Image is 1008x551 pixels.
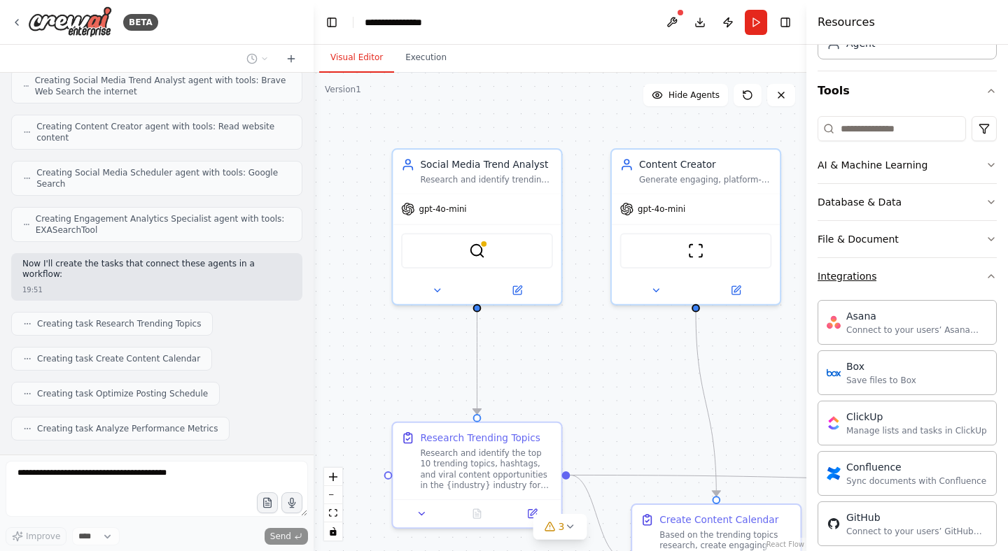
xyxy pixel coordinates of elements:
[559,520,565,534] span: 3
[509,506,556,522] button: Open in side panel
[28,6,112,38] img: Logo
[818,195,902,209] div: Database & Data
[818,184,997,220] button: Database & Data
[37,388,208,399] span: Creating task Optimize Posting Schedule
[241,50,274,67] button: Switch to previous chat
[324,486,342,504] button: zoom out
[324,522,342,541] button: toggle interactivity
[818,158,927,172] div: AI & Machine Learning
[324,504,342,522] button: fit view
[22,259,291,280] p: Now I'll create the tasks that connect these agents in a workflow:
[420,448,552,492] div: Research and identify the top 10 trending topics, hashtags, and viral content opportunities in th...
[846,359,916,373] div: Box
[469,243,485,259] img: BraveSearchTool
[478,282,555,299] button: Open in side panel
[827,416,841,430] img: ClickUp
[846,410,987,424] div: ClickUp
[419,203,466,215] span: gpt-4o-mini
[265,528,308,545] button: Send
[22,285,43,295] div: 19:51
[257,492,278,513] button: Upload files
[818,269,876,283] div: Integrations
[766,541,804,548] a: React Flow attribution
[818,14,875,31] h4: Resources
[846,425,987,436] div: Manage lists and tasks in ClickUp
[668,90,720,101] span: Hide Agents
[123,14,158,31] div: BETA
[687,243,703,259] img: ScrapeWebsiteTool
[610,148,781,306] div: Content CreatorGenerate engaging, platform-specific social media content including captions, post...
[391,422,562,529] div: Research Trending TopicsResearch and identify the top 10 trending topics, hashtags, and viral con...
[818,71,997,110] button: Tools
[420,158,552,172] div: Social Media Trend Analyst
[420,431,540,445] div: Research Trending Topics
[818,232,899,246] div: File & Document
[281,492,302,513] button: Click to speak your automation idea
[827,315,841,329] img: Asana
[818,221,997,257] button: File & Document
[36,121,290,143] span: Creating Content Creator agent with tools: Read website content
[533,514,587,540] button: 3
[659,513,778,527] div: Create Content Calendar
[319,43,394,73] button: Visual Editor
[35,75,290,97] span: Creating Social Media Trend Analyst agent with tools: Brave Web Search the internet
[324,468,342,486] button: zoom in
[394,43,458,73] button: Execution
[639,158,771,172] div: Content Creator
[37,318,201,329] span: Creating task Research Trending Topics
[846,475,986,487] div: Sync documents with Confluence
[37,353,200,364] span: Creating task Create Content Calendar
[420,174,552,185] div: Research and identify trending topics, hashtags, and viral content opportunities in the {industry...
[270,531,291,542] span: Send
[280,50,302,67] button: Start a new chat
[6,527,66,545] button: Improve
[643,84,728,106] button: Hide Agents
[827,466,841,480] img: Confluence
[827,366,841,380] img: Box
[638,203,685,215] span: gpt-4o-mini
[689,312,723,496] g: Edge from 1d899b12-85e9-4d5e-bf65-c0c5aaa6dcbe to 98b02356-c4a0-4bed-be96-ea3d3077ef6d
[639,174,771,185] div: Generate engaging, platform-specific social media content including captions, posts, and creative...
[846,324,988,336] div: Connect to your users’ Asana accounts
[26,531,60,542] span: Improve
[36,213,290,236] span: Creating Engagement Analytics Specialist agent with tools: EXASearchTool
[846,375,916,386] div: Save files to Box
[322,13,342,32] button: Hide left sidebar
[818,147,997,183] button: AI & Machine Learning
[324,468,342,541] div: React Flow controls
[846,526,988,537] div: Connect to your users’ GitHub accounts
[37,423,218,434] span: Creating task Analyze Performance Metrics
[846,510,988,524] div: GitHub
[776,13,795,32] button: Hide right sidebar
[365,15,437,29] nav: breadcrumb
[846,309,988,323] div: Asana
[325,84,361,95] div: Version 1
[36,167,290,189] span: Creating Social Media Scheduler agent with tools: Google Search
[391,148,562,306] div: Social Media Trend AnalystResearch and identify trending topics, hashtags, and viral content oppo...
[470,312,484,414] g: Edge from 65070939-8739-499a-8933-daece5fa61fb to b66baaea-cbe4-4ccc-b771-69f38fba21f1
[827,517,841,531] img: GitHub
[697,282,774,299] button: Open in side panel
[818,258,997,294] button: Integrations
[846,460,986,474] div: Confluence
[448,506,506,522] button: No output available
